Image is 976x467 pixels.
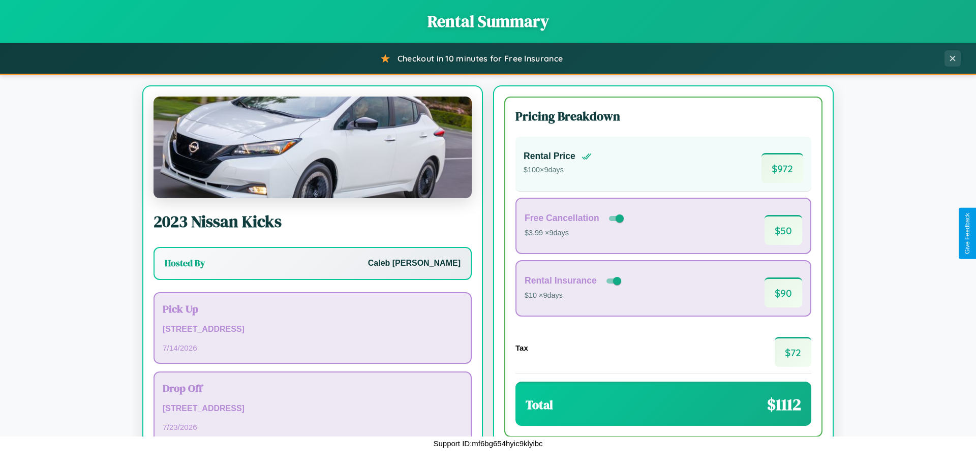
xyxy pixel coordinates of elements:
[525,213,599,224] h4: Free Cancellation
[163,341,463,355] p: 7 / 14 / 2026
[525,289,623,302] p: $10 × 9 days
[165,257,205,269] h3: Hosted By
[524,151,575,162] h4: Rental Price
[525,275,597,286] h4: Rental Insurance
[775,337,811,367] span: $ 72
[765,277,802,307] span: $ 90
[526,396,553,413] h3: Total
[163,401,463,416] p: [STREET_ADDRESS]
[10,10,966,33] h1: Rental Summary
[163,301,463,316] h3: Pick Up
[154,97,472,198] img: Nissan Kicks
[515,108,811,124] h3: Pricing Breakdown
[433,437,542,450] p: Support ID: mf6bg654hyic9klyibc
[154,210,472,233] h2: 2023 Nissan Kicks
[368,256,461,271] p: Caleb [PERSON_NAME]
[964,213,971,254] div: Give Feedback
[163,322,463,337] p: [STREET_ADDRESS]
[761,153,803,183] span: $ 972
[767,393,801,416] span: $ 1112
[515,344,528,352] h4: Tax
[765,215,802,245] span: $ 50
[163,381,463,395] h3: Drop Off
[525,227,626,240] p: $3.99 × 9 days
[163,420,463,434] p: 7 / 23 / 2026
[524,164,592,177] p: $ 100 × 9 days
[398,53,563,64] span: Checkout in 10 minutes for Free Insurance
